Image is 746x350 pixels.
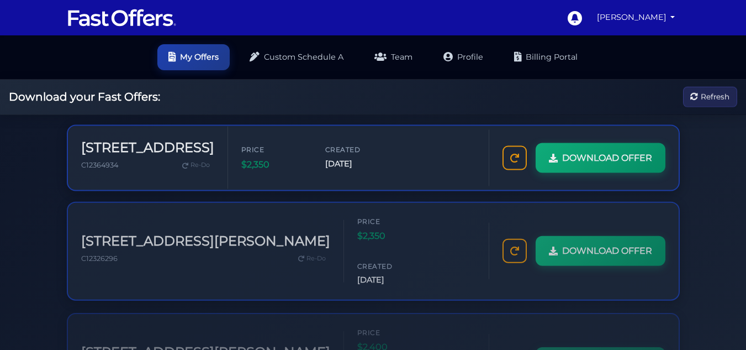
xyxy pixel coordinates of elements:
a: Profile [432,44,494,70]
span: DOWNLOAD OFFER [562,150,652,164]
a: My Offers [157,44,230,70]
span: $2,350 [241,156,308,171]
a: DOWNLOAD OFFER [536,233,665,263]
span: DOWNLOAD OFFER [562,241,652,255]
a: Billing Portal [503,44,589,70]
span: C12364934 [81,160,118,168]
span: Re-Do [191,159,210,169]
a: DOWNLOAD OFFER [536,142,665,172]
span: Price [241,143,308,154]
span: Created [357,258,424,269]
span: Price [357,213,424,224]
span: [DATE] [325,156,391,169]
span: [DATE] [357,271,424,284]
span: Price [357,321,424,332]
a: [PERSON_NAME] [592,7,680,28]
span: Refresh [701,91,729,103]
span: $2,400 [357,334,424,348]
span: $2,350 [357,226,424,241]
button: Refresh [683,87,737,107]
a: Re-Do [294,249,330,263]
span: C12326296 [81,252,118,260]
a: Re-Do [178,157,214,171]
a: Team [363,44,424,70]
h2: Download your Fast Offers: [9,90,160,103]
a: Custom Schedule A [239,44,355,70]
h3: [STREET_ADDRESS] [81,139,214,155]
span: Re-Do [306,251,326,261]
span: Created [325,143,391,154]
h3: [STREET_ADDRESS][PERSON_NAME] [81,231,330,247]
